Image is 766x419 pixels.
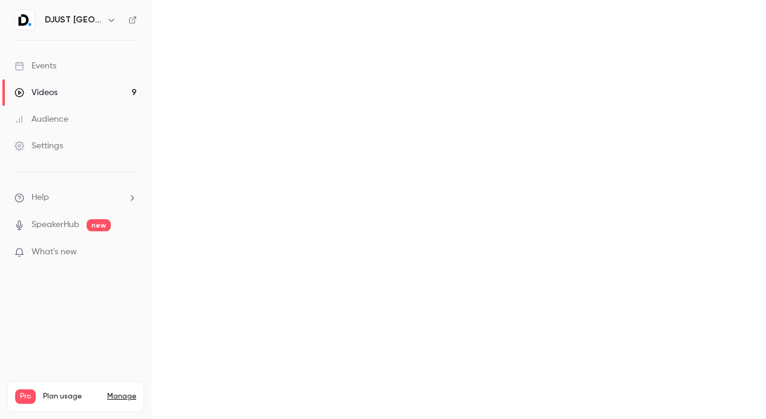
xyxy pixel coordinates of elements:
[31,246,77,259] span: What's new
[87,219,111,231] span: new
[43,392,100,401] span: Plan usage
[15,140,63,152] div: Settings
[15,113,68,125] div: Audience
[45,14,102,26] h6: DJUST [GEOGRAPHIC_DATA]
[31,219,79,231] a: SpeakerHub
[15,60,56,72] div: Events
[122,247,137,258] iframe: Noticeable Trigger
[15,87,58,99] div: Videos
[15,191,137,204] li: help-dropdown-opener
[15,389,36,404] span: Pro
[31,191,49,204] span: Help
[15,10,35,30] img: DJUST France
[107,392,136,401] a: Manage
